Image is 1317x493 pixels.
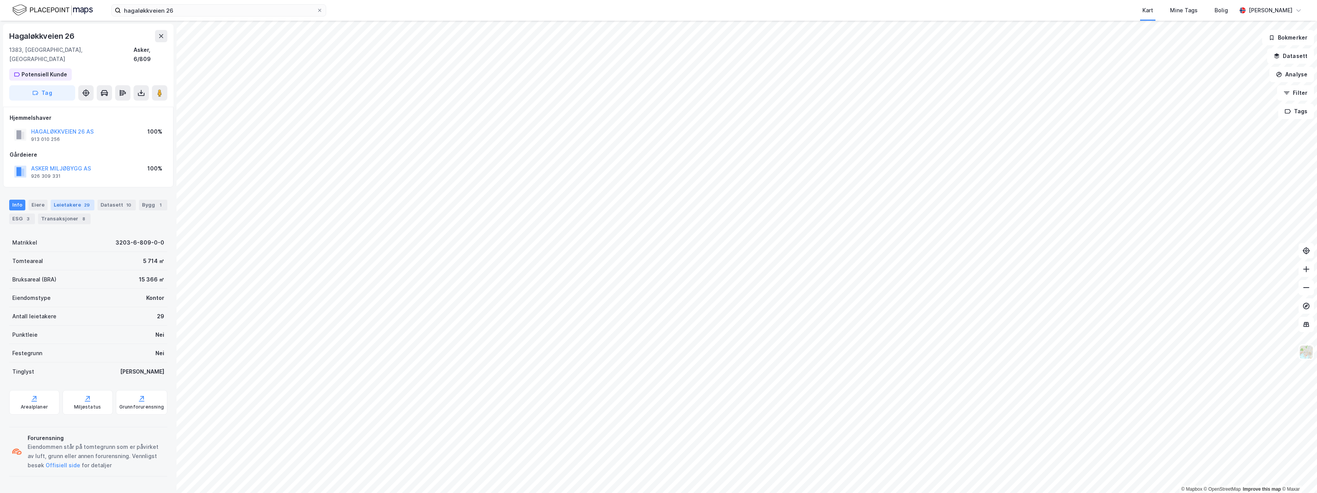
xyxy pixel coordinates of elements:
button: Datasett [1267,48,1314,64]
button: Tag [9,85,75,101]
button: Tags [1278,104,1314,119]
div: Eiendomstype [12,293,51,303]
div: Hagaløkkveien 26 [9,30,76,42]
div: 29 [83,201,91,209]
div: Bruksareal (BRA) [12,275,56,284]
div: Eiendommen står på tomtegrunn som er påvirket av luft, grunn eller annen forurensning. Vennligst ... [28,442,164,470]
div: Punktleie [12,330,38,339]
div: Eiere [28,200,48,210]
div: Arealplaner [21,404,48,410]
div: [PERSON_NAME] [120,367,164,376]
a: OpenStreetMap [1204,486,1241,492]
div: Hjemmelshaver [10,113,167,122]
div: Grunnforurensning [119,404,164,410]
div: 3203-6-809-0-0 [116,238,164,247]
div: 5 714 ㎡ [143,256,164,266]
div: 10 [125,201,133,209]
div: Leietakere [51,200,94,210]
div: Gårdeiere [10,150,167,159]
div: Miljøstatus [74,404,101,410]
div: 1 [157,201,164,209]
div: ESG [9,213,35,224]
div: Potensiell Kunde [21,70,67,79]
img: Z [1299,345,1314,359]
div: 15 366 ㎡ [139,275,164,284]
div: Transaksjoner [38,213,91,224]
div: Matrikkel [12,238,37,247]
div: Kart [1142,6,1153,15]
img: logo.f888ab2527a4732fd821a326f86c7f29.svg [12,3,93,17]
div: 913 010 256 [31,136,60,142]
div: Asker, 6/809 [134,45,167,64]
div: Kontor [146,293,164,303]
div: 926 309 331 [31,173,61,179]
div: 100% [147,164,162,173]
div: Bygg [139,200,167,210]
div: Tomteareal [12,256,43,266]
div: Mine Tags [1170,6,1198,15]
div: Tinglyst [12,367,34,376]
iframe: Chat Widget [1279,456,1317,493]
div: 3 [24,215,32,223]
div: Info [9,200,25,210]
button: Analyse [1269,67,1314,82]
a: Mapbox [1181,486,1202,492]
div: [PERSON_NAME] [1249,6,1292,15]
div: Festegrunn [12,349,42,358]
div: Nei [155,330,164,339]
div: Nei [155,349,164,358]
div: Kontrollprogram for chat [1279,456,1317,493]
div: 29 [157,312,164,321]
input: Søk på adresse, matrikkel, gårdeiere, leietakere eller personer [121,5,317,16]
a: Improve this map [1243,486,1281,492]
div: 1383, [GEOGRAPHIC_DATA], [GEOGRAPHIC_DATA] [9,45,134,64]
div: Bolig [1215,6,1228,15]
button: Bokmerker [1262,30,1314,45]
div: Forurensning [28,433,164,443]
div: 100% [147,127,162,136]
button: Filter [1277,85,1314,101]
div: Antall leietakere [12,312,56,321]
div: Datasett [97,200,136,210]
div: 8 [80,215,87,223]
